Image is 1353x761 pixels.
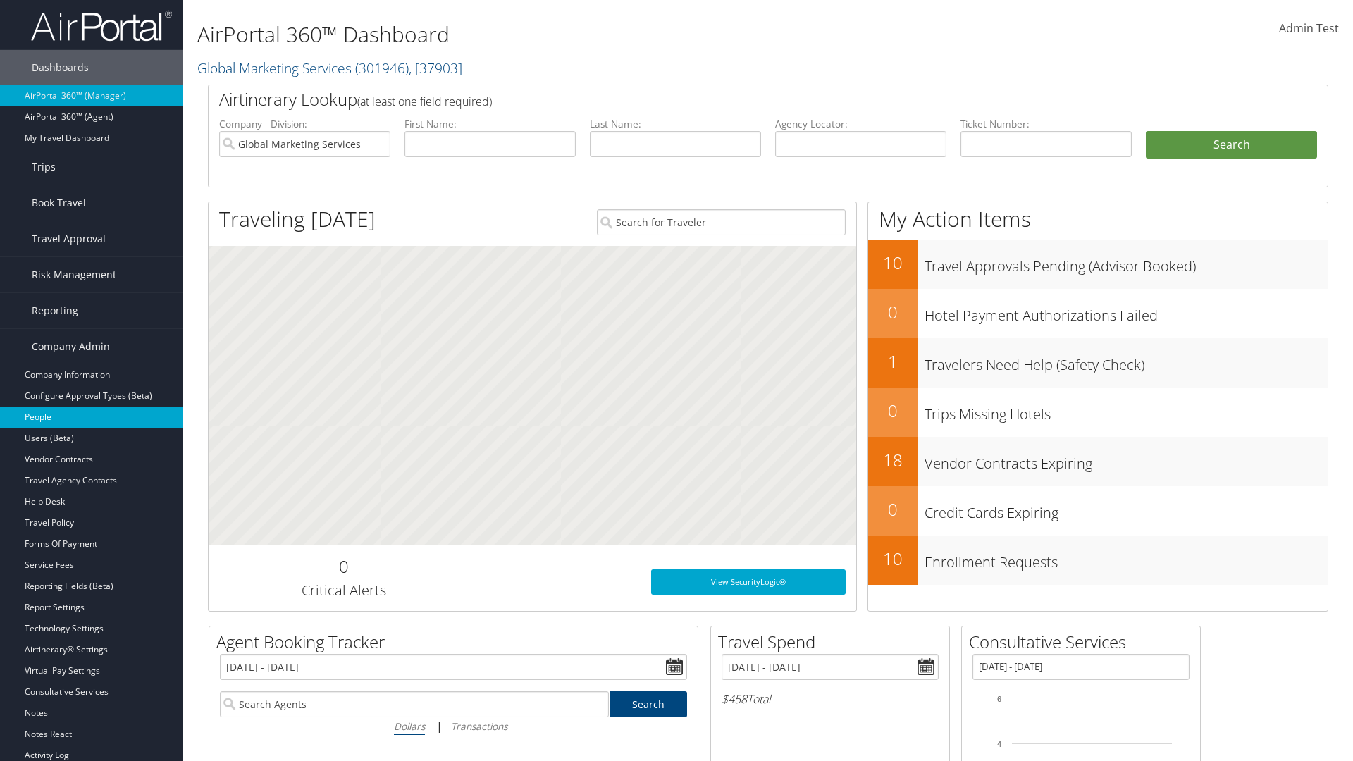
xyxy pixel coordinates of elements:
h2: 0 [868,300,918,324]
span: Travel Approval [32,221,106,256]
span: Reporting [32,293,78,328]
h2: Agent Booking Tracker [216,630,698,654]
tspan: 4 [997,740,1001,748]
label: Company - Division: [219,117,390,131]
span: Risk Management [32,257,116,292]
span: Company Admin [32,329,110,364]
h3: Critical Alerts [219,581,468,600]
a: Admin Test [1279,7,1339,51]
h3: Trips Missing Hotels [925,397,1328,424]
h2: 0 [219,555,468,579]
a: 10Travel Approvals Pending (Advisor Booked) [868,240,1328,289]
span: $458 [722,691,747,707]
h2: 10 [868,251,918,275]
h2: 1 [868,349,918,373]
h6: Total [722,691,939,707]
a: 0Hotel Payment Authorizations Failed [868,289,1328,338]
h3: Hotel Payment Authorizations Failed [925,299,1328,326]
span: Trips [32,149,56,185]
label: Last Name: [590,117,761,131]
span: , [ 37903 ] [409,58,462,78]
h2: 10 [868,547,918,571]
i: Dollars [394,719,425,733]
a: 10Enrollment Requests [868,536,1328,585]
a: 18Vendor Contracts Expiring [868,437,1328,486]
h2: 0 [868,497,918,521]
label: First Name: [404,117,576,131]
h2: Travel Spend [718,630,949,654]
h1: My Action Items [868,204,1328,234]
h3: Vendor Contracts Expiring [925,447,1328,474]
span: Admin Test [1279,20,1339,36]
h3: Travelers Need Help (Safety Check) [925,348,1328,375]
h3: Travel Approvals Pending (Advisor Booked) [925,249,1328,276]
input: Search Agents [220,691,609,717]
a: View SecurityLogic® [651,569,846,595]
i: Transactions [451,719,507,733]
span: ( 301946 ) [355,58,409,78]
a: Search [610,691,688,717]
h1: AirPortal 360™ Dashboard [197,20,958,49]
label: Agency Locator: [775,117,946,131]
h2: Consultative Services [969,630,1200,654]
img: airportal-logo.png [31,9,172,42]
span: (at least one field required) [357,94,492,109]
h3: Credit Cards Expiring [925,496,1328,523]
input: Search for Traveler [597,209,846,235]
a: 1Travelers Need Help (Safety Check) [868,338,1328,388]
h2: 0 [868,399,918,423]
h3: Enrollment Requests [925,545,1328,572]
a: Global Marketing Services [197,58,462,78]
span: Book Travel [32,185,86,221]
button: Search [1146,131,1317,159]
h2: Airtinerary Lookup [219,87,1224,111]
a: 0Trips Missing Hotels [868,388,1328,437]
h2: 18 [868,448,918,472]
tspan: 6 [997,695,1001,703]
label: Ticket Number: [960,117,1132,131]
a: 0Credit Cards Expiring [868,486,1328,536]
span: Dashboards [32,50,89,85]
div: | [220,717,687,735]
h1: Traveling [DATE] [219,204,376,234]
